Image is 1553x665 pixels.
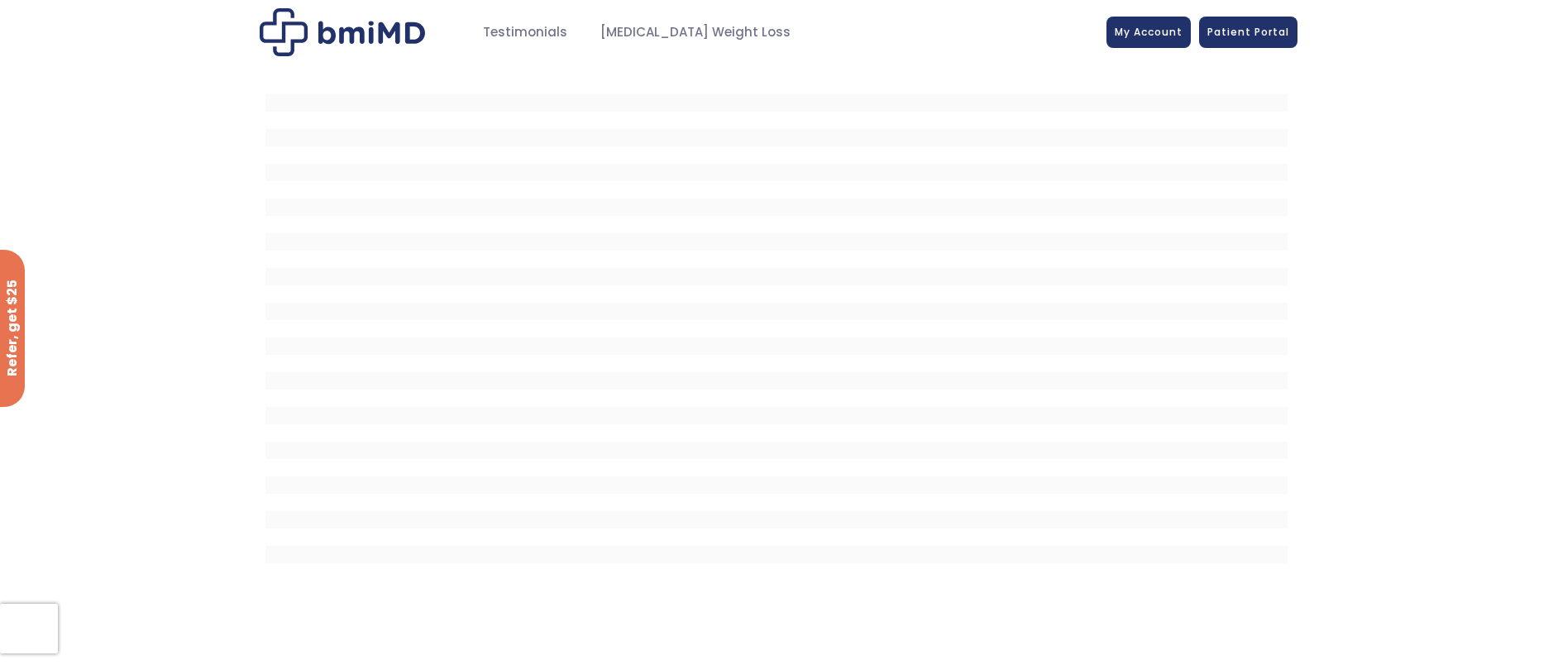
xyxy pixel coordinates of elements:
span: [MEDICAL_DATA] Weight Loss [600,23,791,42]
iframe: Sign Up via Text for Offers [13,602,192,652]
a: Patient Portal [1199,17,1297,48]
a: [MEDICAL_DATA] Weight Loss [584,17,807,49]
iframe: MDI Patient Messaging Portal [265,77,1288,573]
a: My Account [1106,17,1191,48]
span: Patient Portal [1207,25,1289,39]
span: Testimonials [483,23,567,42]
img: Patient Messaging Portal [260,8,425,56]
span: My Account [1115,25,1183,39]
a: Testimonials [466,17,584,49]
